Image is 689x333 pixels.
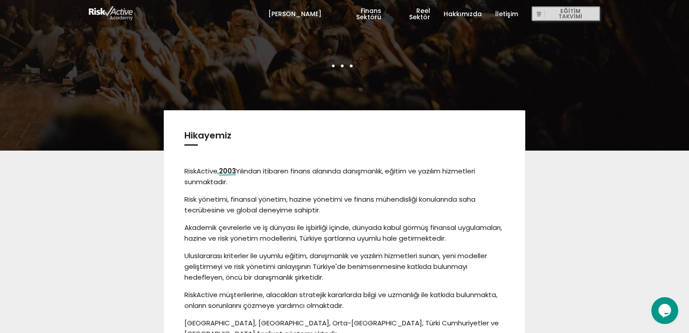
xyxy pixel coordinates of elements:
a: EĞİTİM TAKVİMİ [532,0,600,27]
a: Finans Sektörü [335,0,381,27]
a: İletişim [495,0,518,27]
h3: Hikayemiz [184,131,505,146]
button: EĞİTİM TAKVİMİ [532,6,600,22]
p: Uluslararası kriterler ile uyumlu eğitim, danışmanlık ve yazılım hizmetleri sunan, yeni modeller ... [184,251,505,283]
iframe: chat widget [651,297,680,324]
a: [PERSON_NAME] [268,0,322,27]
a: Reel Sektör [395,0,430,27]
img: logo-white.png [89,6,133,21]
a: Hakkımızda [444,0,482,27]
p: Risk yönetimi, finansal yönetim, hazine yönetimi ve finans mühendisliği konularında saha tecrübes... [184,194,505,216]
p: RiskActive müşterilerine, alacakları stratejik kararlarda bilgi ve uzmanlığı ile katkıda bulunmak... [184,290,505,311]
span: EĞİTİM TAKVİMİ [545,8,597,20]
p: Akademik çevrelerle ve iş dünyası ile işbirliği içinde, dünyada kabul görmüş finansal uygulamalar... [184,222,505,244]
p: RiskActive, Yılından itibaren finans alanında danışmanlık, eğitim ve yazılım hizmetleri sunmaktadır. [184,166,505,187]
span: 2003 [219,166,236,176]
